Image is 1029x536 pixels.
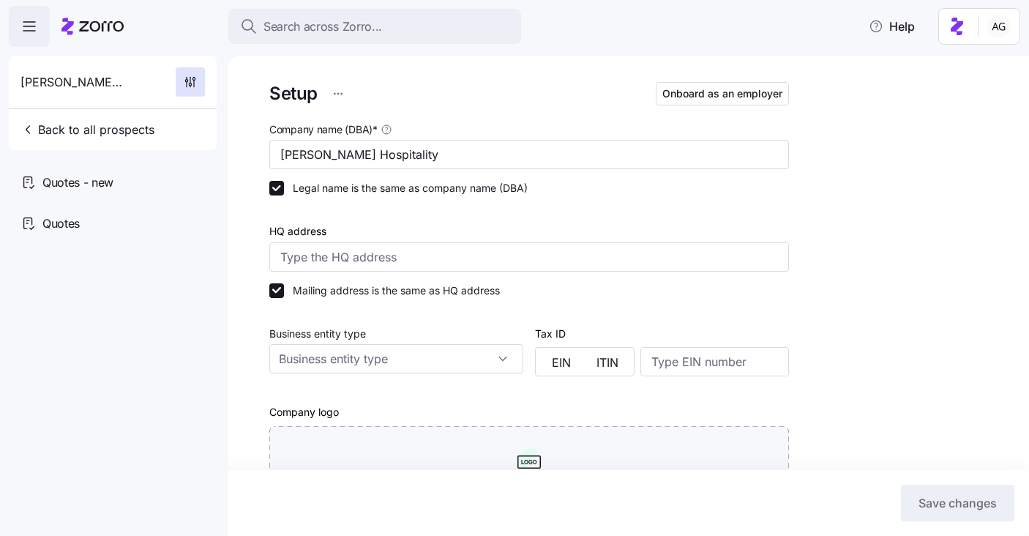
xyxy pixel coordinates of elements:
[662,86,782,101] span: Onboard as an employer
[269,326,366,342] label: Business entity type
[535,326,566,342] label: Tax ID
[269,140,789,169] input: Type company name
[596,357,618,368] span: ITIN
[857,12,927,41] button: Help
[263,18,382,36] span: Search across Zorro...
[269,404,339,420] label: Company logo
[20,121,154,138] span: Back to all prospects
[228,9,521,44] button: Search across Zorro...
[656,82,789,105] button: Onboard as an employer
[284,283,500,298] label: Mailing address is the same as HQ address
[9,203,217,244] a: Quotes
[640,347,789,376] input: Type EIN number
[269,122,378,137] span: Company name (DBA) *
[269,242,789,272] input: Type the HQ address
[269,82,318,105] h1: Setup
[918,494,997,512] span: Save changes
[42,215,80,233] span: Quotes
[269,223,326,239] label: HQ address
[284,181,528,196] label: Legal name is the same as company name (DBA)
[987,15,1011,38] img: 5fc55c57e0610270ad857448bea2f2d5
[20,73,126,92] span: [PERSON_NAME] Hospitality
[901,485,1014,521] button: Save changes
[9,162,217,203] a: Quotes - new
[552,357,571,368] span: EIN
[269,344,523,373] input: Business entity type
[869,18,915,35] span: Help
[15,115,160,144] button: Back to all prospects
[42,174,113,192] span: Quotes - new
